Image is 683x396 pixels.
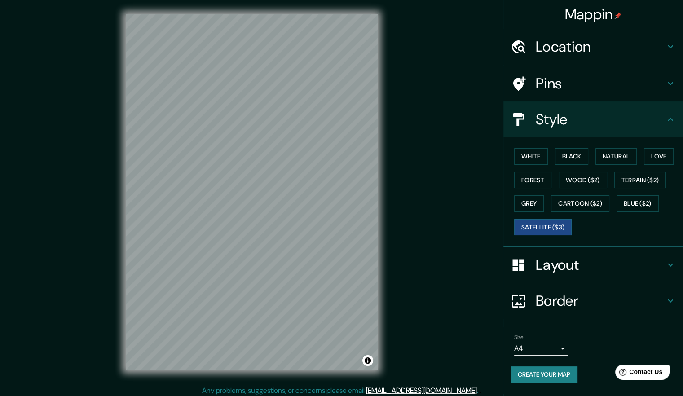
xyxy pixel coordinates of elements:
[617,195,659,212] button: Blue ($2)
[366,386,477,395] a: [EMAIL_ADDRESS][DOMAIN_NAME]
[536,75,665,92] h4: Pins
[503,101,683,137] div: Style
[514,341,568,356] div: A4
[536,256,665,274] h4: Layout
[536,110,665,128] h4: Style
[503,247,683,283] div: Layout
[536,292,665,310] h4: Border
[514,172,551,189] button: Forest
[126,14,378,370] canvas: Map
[614,12,621,19] img: pin-icon.png
[503,29,683,65] div: Location
[536,38,665,56] h4: Location
[559,172,607,189] button: Wood ($2)
[514,148,548,165] button: White
[478,385,480,396] div: .
[511,366,577,383] button: Create your map
[555,148,589,165] button: Black
[514,219,572,236] button: Satellite ($3)
[362,355,373,366] button: Toggle attribution
[514,195,544,212] button: Grey
[565,5,622,23] h4: Mappin
[514,334,524,341] label: Size
[480,385,481,396] div: .
[614,172,666,189] button: Terrain ($2)
[503,283,683,319] div: Border
[503,66,683,101] div: Pins
[202,385,478,396] p: Any problems, suggestions, or concerns please email .
[551,195,609,212] button: Cartoon ($2)
[644,148,674,165] button: Love
[595,148,637,165] button: Natural
[603,361,673,386] iframe: Help widget launcher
